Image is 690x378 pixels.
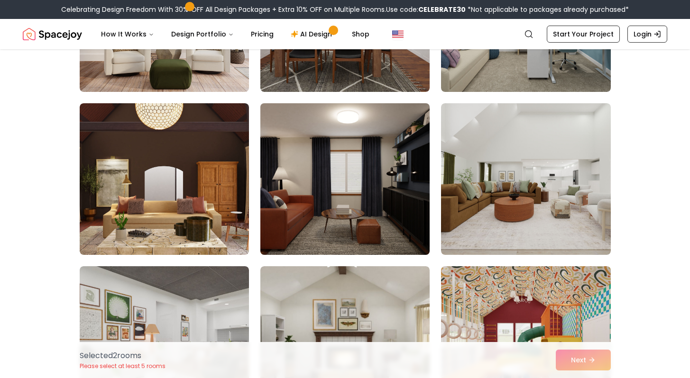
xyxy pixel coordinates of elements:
[418,5,466,14] b: CELEBRATE30
[547,26,620,43] a: Start Your Project
[441,103,610,255] img: Room room-30
[466,5,629,14] span: *Not applicable to packages already purchased*
[283,25,342,44] a: AI Design
[93,25,162,44] button: How It Works
[93,25,377,44] nav: Main
[386,5,466,14] span: Use code:
[23,25,82,44] a: Spacejoy
[256,99,434,259] img: Room room-29
[80,362,166,370] p: Please select at least 5 rooms
[61,5,629,14] div: Celebrating Design Freedom With 30% OFF All Design Packages + Extra 10% OFF on Multiple Rooms.
[243,25,281,44] a: Pricing
[80,350,166,361] p: Selected 2 room s
[392,28,404,40] img: United States
[627,26,667,43] a: Login
[344,25,377,44] a: Shop
[23,19,667,49] nav: Global
[80,103,249,255] img: Room room-28
[23,25,82,44] img: Spacejoy Logo
[164,25,241,44] button: Design Portfolio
